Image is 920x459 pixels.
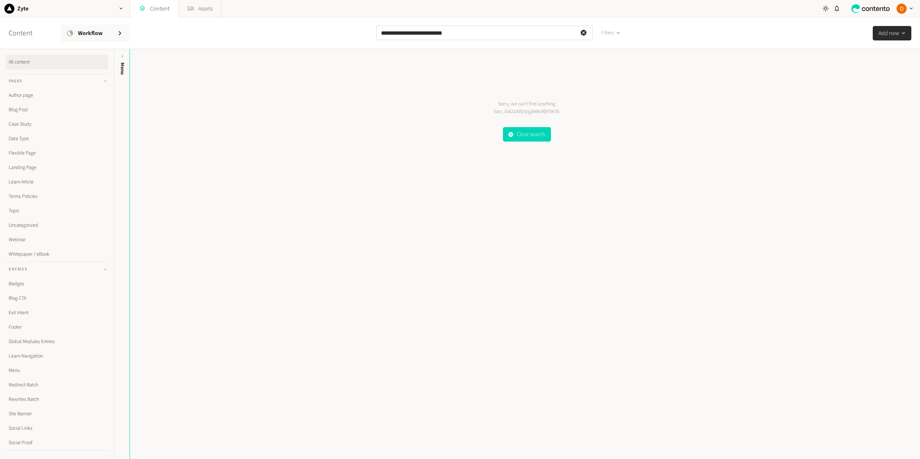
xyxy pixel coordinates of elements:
[78,29,111,38] span: Workflow
[6,88,108,103] a: Author page
[9,266,27,273] span: Entries
[6,349,108,363] a: Learn Navigation
[6,334,108,349] a: Global Modules Entries
[119,62,126,75] span: Menu
[596,26,626,40] button: Filters
[6,218,108,233] a: Uncategorized
[17,4,29,13] h2: Zyte
[6,291,108,306] a: Blog CTA
[61,25,130,42] a: Workflow
[6,103,108,117] a: Blog Post
[9,78,22,85] span: Pages
[6,392,108,407] a: Rewrites Batch
[6,146,108,160] a: Flexible Page
[4,4,14,14] img: Zyte
[6,436,108,450] a: Social Proof
[481,100,573,116] p: Sorry, we can’t find anything for .
[6,55,108,69] a: All content
[503,127,551,142] button: Clear search
[6,363,108,378] a: Menu
[6,189,108,204] a: Terms Policies
[6,160,108,175] a: Landing Page
[873,26,911,40] button: Add new
[6,320,108,334] a: Footer
[6,407,108,421] a: Site Banner
[6,421,108,436] a: Social Links
[6,204,108,218] a: Topic
[897,4,907,14] img: Ozren Buric
[6,247,108,261] a: Whitepaper / eBook
[6,277,108,291] a: Badges
[6,131,108,146] a: Data Type
[601,29,614,37] span: Filters
[6,233,108,247] a: Webinar
[9,28,49,39] h2: Content
[6,306,108,320] a: Exit Intent
[6,117,108,131] a: Case Study
[6,175,108,189] a: Learn Article
[6,378,108,392] a: Redirect Batch
[499,108,559,115] em: a_01k2z2NbjYpgj848v0RjF5tk7b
